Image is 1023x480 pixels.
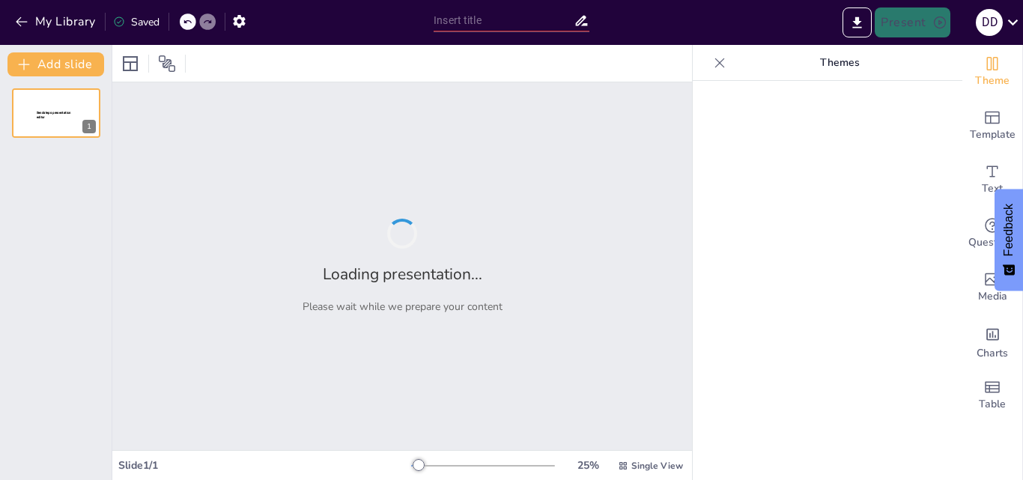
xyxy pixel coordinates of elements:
button: Present [875,7,950,37]
div: Add charts and graphs [962,315,1022,368]
h2: Loading presentation... [323,264,482,285]
button: Export to PowerPoint [843,7,872,37]
span: Questions [968,234,1017,251]
div: Add a table [962,368,1022,422]
button: Add slide [7,52,104,76]
div: 25 % [570,458,606,473]
button: D D [976,7,1003,37]
div: Layout [118,52,142,76]
div: D D [976,9,1003,36]
div: 1 [82,120,96,133]
button: Feedback - Show survey [995,189,1023,291]
div: Add ready made slides [962,99,1022,153]
span: Media [978,288,1007,305]
span: Table [979,396,1006,413]
span: Template [970,127,1016,143]
input: Insert title [434,10,574,31]
div: Change the overall theme [962,45,1022,99]
span: Sendsteps presentation editor [37,111,71,119]
div: Add text boxes [962,153,1022,207]
div: Slide 1 / 1 [118,458,411,473]
div: 1 [12,88,100,138]
p: Themes [732,45,947,81]
div: Get real-time input from your audience [962,207,1022,261]
span: Text [982,180,1003,197]
div: Saved [113,15,160,29]
span: Position [158,55,176,73]
span: Single View [631,460,683,472]
span: Theme [975,73,1010,89]
div: Add images, graphics, shapes or video [962,261,1022,315]
button: My Library [11,10,102,34]
p: Please wait while we prepare your content [303,300,503,314]
span: Feedback [1002,204,1016,256]
span: Charts [977,345,1008,362]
